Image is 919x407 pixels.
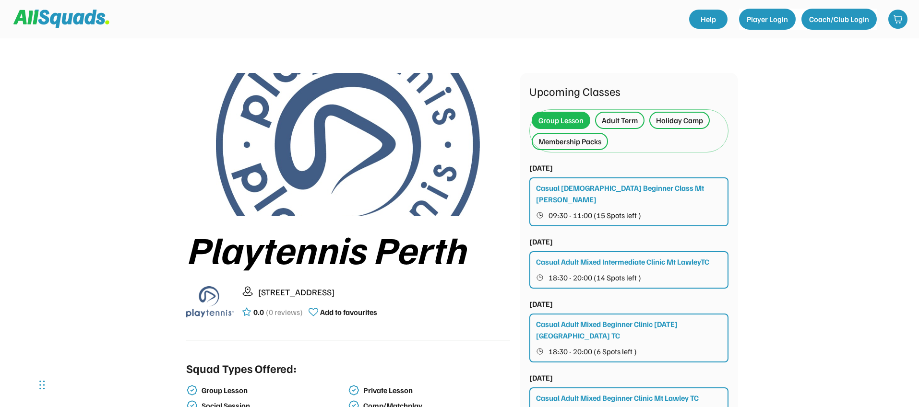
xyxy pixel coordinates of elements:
[538,136,601,147] div: Membership Packs
[266,306,303,318] div: (0 reviews)
[538,115,584,126] div: Group Lesson
[536,209,723,221] button: 09:30 - 11:00 (15 Spots left )
[602,115,638,126] div: Adult Term
[529,372,553,384] div: [DATE]
[253,306,264,318] div: 0.0
[536,318,723,341] div: Casual Adult Mixed Beginner Clinic [DATE] [GEOGRAPHIC_DATA] TC
[529,82,728,100] div: Upcoming Classes
[549,348,637,355] span: 18:30 - 20:00 (6 Spots left )
[536,182,723,205] div: Casual [DEMOGRAPHIC_DATA] Beginner Class Mt [PERSON_NAME]
[258,286,510,299] div: [STREET_ADDRESS]
[801,9,877,30] button: Coach/Club Login
[549,274,641,281] span: 18:30 - 20:00 (14 Spots left )
[216,73,480,216] img: playtennis%20blue%20logo%204.jpg
[689,10,728,29] a: Help
[529,236,553,247] div: [DATE]
[186,278,234,326] img: playtennis%20blue%20logo%201.png
[656,115,703,126] div: Holiday Camp
[186,384,198,396] img: check-verified-01.svg
[186,228,510,270] div: Playtennis Perth
[739,9,796,30] button: Player Login
[13,10,109,28] img: Squad%20Logo.svg
[536,271,723,284] button: 18:30 - 20:00 (14 Spots left )
[320,306,377,318] div: Add to favourites
[348,384,359,396] img: check-verified-01.svg
[893,14,903,24] img: shopping-cart-01%20%281%29.svg
[202,386,346,395] div: Group Lesson
[363,386,508,395] div: Private Lesson
[529,298,553,310] div: [DATE]
[536,345,723,358] button: 18:30 - 20:00 (6 Spots left )
[529,162,553,174] div: [DATE]
[536,392,699,404] div: Casual Adult Mixed Beginner Clinic Mt Lawley TC
[536,256,709,267] div: Casual Adult Mixed Intermediate Clinic Mt LawleyTC
[549,211,641,219] span: 09:30 - 11:00 (15 Spots left )
[186,360,297,377] div: Squad Types Offered:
